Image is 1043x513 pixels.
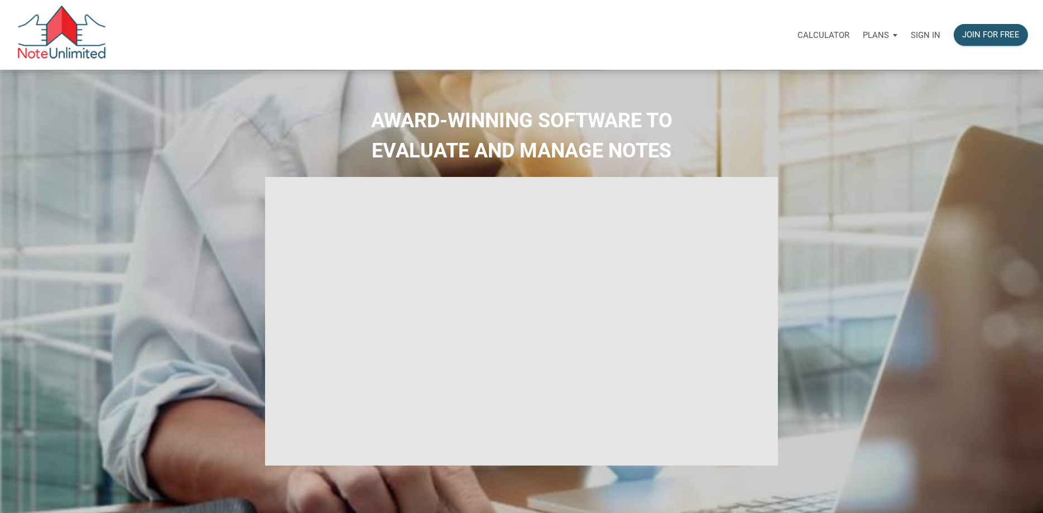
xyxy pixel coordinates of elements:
[911,30,940,40] p: Sign in
[791,17,856,52] a: Calculator
[797,30,849,40] p: Calculator
[856,18,904,52] button: Plans
[904,17,947,52] a: Sign in
[947,17,1035,52] a: Join for free
[863,30,889,40] p: Plans
[962,28,1020,41] div: Join for free
[8,106,1035,166] h2: AWARD-WINNING SOFTWARE TO EVALUATE AND MANAGE NOTES
[856,17,904,52] a: Plans
[954,24,1028,46] button: Join for free
[265,177,778,466] iframe: NoteUnlimited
